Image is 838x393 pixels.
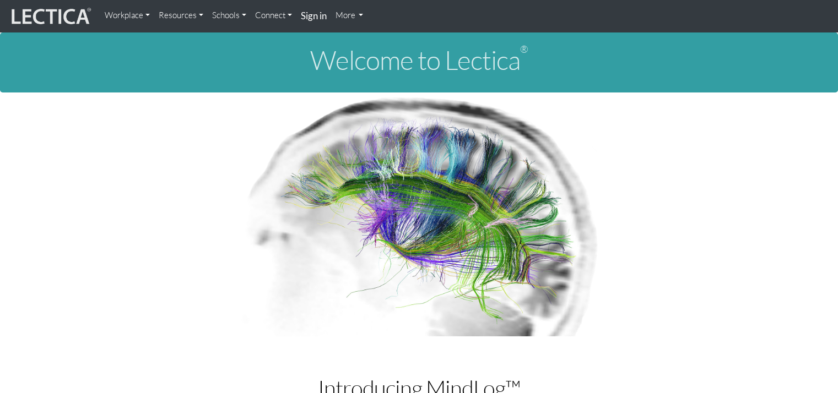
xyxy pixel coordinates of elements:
a: Workplace [100,4,154,26]
img: Human Connectome Project Image [236,92,603,337]
sup: ® [520,43,528,55]
a: More [331,4,368,26]
a: Connect [251,4,296,26]
img: lecticalive [9,6,91,27]
h1: Welcome to Lectica [9,46,829,75]
strong: Sign in [301,10,327,21]
a: Sign in [296,4,331,28]
a: Resources [154,4,208,26]
a: Schools [208,4,251,26]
